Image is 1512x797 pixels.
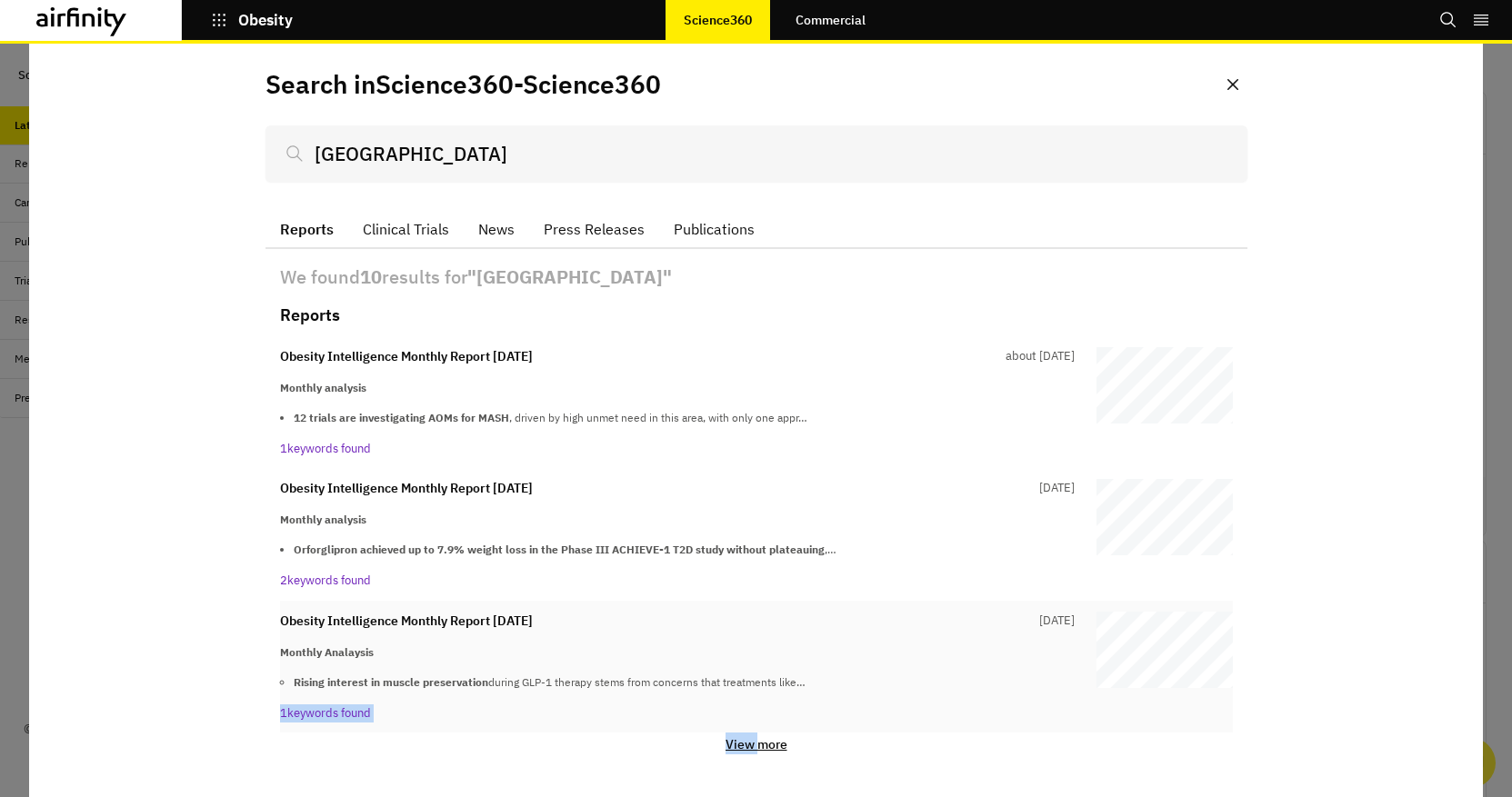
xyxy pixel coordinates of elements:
strong: Rising interest in muscle preservation [294,675,488,689]
p: Obesity Intelligence Monthly Report [DATE] [280,347,533,366]
button: Clinical Trials [348,211,464,249]
p: Obesity Intelligence Monthly Report [DATE] [280,479,533,498]
button: News [464,211,529,249]
h2: Reports [280,305,340,325]
button: Press Releases [529,211,659,249]
p: about [DATE] [998,347,1075,366]
p: Search in Science360 - Science360 [265,65,661,104]
b: 10 [360,264,382,289]
p: [DATE] [1032,479,1075,498]
p: Obesity [238,12,293,28]
li: ,… [294,542,1075,558]
li: , driven by high unmet need in this area, with only one appr… [294,410,1075,426]
button: Search [1439,5,1457,35]
p: 2 keywords found [280,572,1075,590]
button: Close [1218,70,1247,99]
input: Search... [265,125,1247,182]
strong: Monthly Analaysis [280,645,374,659]
strong: Orforglipron achieved up to 7.9% weight loss in the Phase III ACHIEVE-1 T2D study without plateauing [294,543,825,556]
p: Science360 [684,13,752,27]
p: [DATE] [1032,612,1075,631]
li: during GLP-1 therapy stems from concerns that treatments like… [294,674,1075,691]
p: 1 keywords found [280,440,1075,458]
button: Publications [659,211,769,249]
button: Reports [265,211,348,249]
strong: Monthly analysis [280,381,366,394]
b: " [GEOGRAPHIC_DATA] " [467,264,671,289]
strong: 12 trials are investigating AOMs for MASH [294,411,509,424]
button: Obesity [211,5,293,35]
p: View more [726,736,787,752]
p: Obesity Intelligence Monthly Report [DATE] [280,612,533,631]
p: We found results for [280,264,1233,291]
strong: Monthly analysis [280,513,366,526]
p: 1 keywords found [280,704,1075,722]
